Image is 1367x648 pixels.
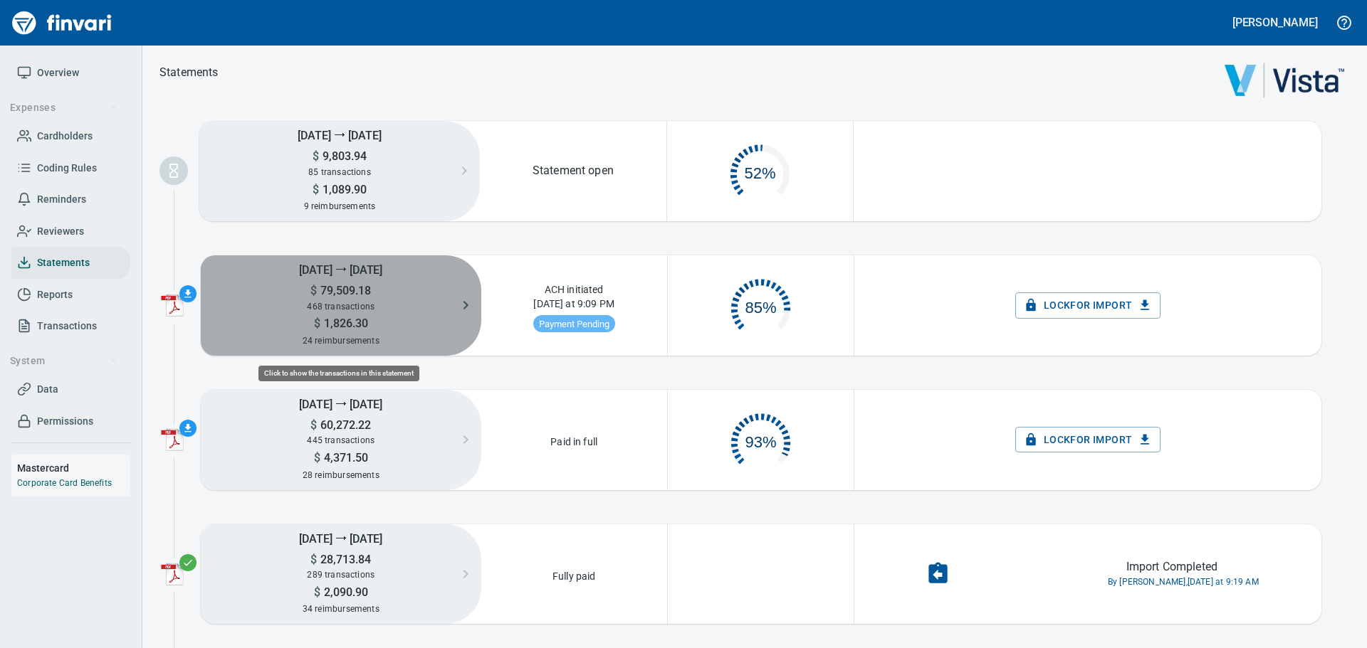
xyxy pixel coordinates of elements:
div: 44 of 85 complete. Click to open reminders. [667,129,854,212]
img: adobe-pdf-icon.png [161,563,184,585]
p: Paid in full [546,430,602,449]
p: Statements [159,64,219,81]
span: By [PERSON_NAME], [DATE] at 9:19 AM [1108,575,1259,590]
h6: Mastercard [17,460,130,476]
button: Undo Import Completion [917,553,959,595]
span: 4,371.50 [320,451,368,464]
a: Statements [11,247,130,279]
button: 52% [667,129,854,212]
span: Coding Rules [37,159,97,177]
span: 60,272.22 [317,418,371,432]
span: Lock for Import [1027,297,1150,314]
span: 9 reimbursements [304,201,376,211]
span: $ [314,317,320,330]
span: 28 reimbursements [303,470,379,480]
span: 1,826.30 [320,317,368,330]
a: Reports [11,279,130,311]
h5: [DATE] ⭢ [DATE] [201,390,481,418]
span: 24 reimbursements [303,336,379,346]
span: Data [37,381,58,398]
span: 445 transactions [307,435,375,445]
span: Statements [37,254,90,272]
span: $ [310,553,317,566]
span: Reviewers [37,223,84,240]
p: [DATE] at 9:09 PM [529,297,619,315]
span: $ [314,451,320,464]
span: Reports [37,286,73,304]
span: 85 transactions [308,167,371,177]
a: Reminders [11,184,130,216]
span: Cardholders [37,127,93,145]
button: 93% [668,398,854,481]
span: 9,803.94 [319,149,367,163]
h5: [DATE] ⭢ [DATE] [199,121,480,149]
a: Data [11,373,130,405]
a: Overview [11,57,130,89]
h5: [DATE] ⭢ [DATE] [201,255,481,283]
span: Transactions [37,317,97,335]
div: 400 of 468 complete. Click to open reminders. [668,264,854,346]
span: $ [313,149,319,163]
a: Corporate Card Benefits [17,478,112,488]
h5: [PERSON_NAME] [1232,15,1318,30]
button: System [4,348,123,374]
span: 468 transactions [307,302,375,312]
div: 416 of 445 complete. Click to open reminders. [668,398,854,481]
span: Lock for Import [1027,431,1150,449]
span: System [10,352,117,370]
nav: breadcrumb [159,64,219,81]
p: Fully paid [548,565,600,583]
span: 289 transactions [307,570,375,580]
span: 1,089.90 [319,183,367,196]
button: Lockfor Import [1015,292,1161,319]
span: 34 reimbursements [303,604,379,614]
span: $ [310,284,317,297]
span: Permissions [37,413,93,430]
a: Reviewers [11,216,130,248]
img: adobe-pdf-icon.png [161,428,184,451]
img: Finvari [9,6,115,40]
p: Import Completed [1126,558,1217,575]
span: 2,090.90 [320,585,368,599]
span: Payment Pending [533,319,615,329]
button: Lockfor Import [1015,427,1161,453]
img: vista.png [1225,63,1344,98]
span: $ [314,585,320,599]
span: Reminders [37,191,86,208]
span: $ [313,183,319,196]
button: Expenses [4,95,123,121]
a: Permissions [11,405,130,437]
p: Statement open [533,162,614,179]
h5: [DATE] ⭢ [DATE] [201,524,481,552]
span: Expenses [10,99,117,117]
span: 28,713.84 [317,553,371,566]
a: Cardholders [11,120,130,152]
a: Transactions [11,310,130,342]
a: Coding Rules [11,152,130,184]
button: [PERSON_NAME] [1229,11,1321,33]
span: Overview [37,64,79,82]
button: [DATE] ⭢ [DATE]$79,509.18468 transactions$1,826.3024 reimbursements [201,255,481,356]
span: 79,509.18 [317,284,371,297]
p: ACH initiated [540,278,608,297]
button: [DATE] ⭢ [DATE]$28,713.84289 transactions$2,090.9034 reimbursements [201,524,481,625]
span: $ [310,418,317,432]
button: [DATE] ⭢ [DATE]$60,272.22445 transactions$4,371.5028 reimbursements [201,390,481,490]
img: adobe-pdf-icon.png [161,294,184,317]
button: 85% [668,264,854,346]
button: [DATE] ⭢ [DATE]$9,803.9485 transactions$1,089.909 reimbursements [199,121,480,221]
